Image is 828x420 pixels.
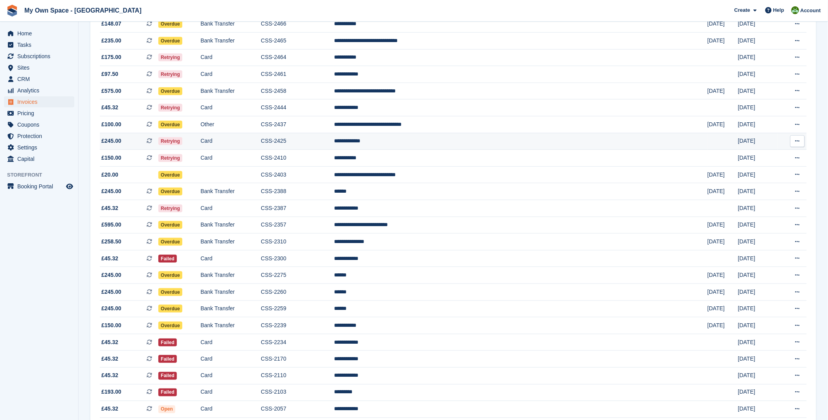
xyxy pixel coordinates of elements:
[7,171,78,179] span: Storefront
[738,83,778,99] td: [DATE]
[708,83,738,99] td: [DATE]
[261,83,334,99] td: CSS-2458
[4,131,74,142] a: menu
[158,87,182,95] span: Overdue
[101,120,121,129] span: £100.00
[261,384,334,401] td: CSS-2103
[101,87,121,95] span: £575.00
[738,351,778,368] td: [DATE]
[4,181,74,192] a: menu
[158,204,182,212] span: Retrying
[158,372,177,380] span: Failed
[708,317,738,334] td: [DATE]
[4,62,74,73] a: menu
[738,183,778,200] td: [DATE]
[101,171,118,179] span: £20.00
[200,150,261,167] td: Card
[158,288,182,296] span: Overdue
[738,200,778,217] td: [DATE]
[708,234,738,251] td: [DATE]
[708,284,738,300] td: [DATE]
[65,182,74,191] a: Preview store
[17,62,64,73] span: Sites
[734,6,750,14] span: Create
[261,250,334,267] td: CSS-2300
[200,351,261,368] td: Card
[708,183,738,200] td: [DATE]
[4,74,74,85] a: menu
[261,116,334,133] td: CSS-2437
[738,217,778,234] td: [DATE]
[101,37,121,45] span: £235.00
[158,154,182,162] span: Retrying
[200,16,261,33] td: Bank Transfer
[101,137,121,145] span: £245.00
[200,300,261,317] td: Bank Transfer
[158,137,182,145] span: Retrying
[4,39,74,50] a: menu
[101,221,121,229] span: £595.00
[158,53,182,61] span: Retrying
[708,217,738,234] td: [DATE]
[101,355,118,363] span: £45.32
[738,150,778,167] td: [DATE]
[261,66,334,83] td: CSS-2461
[708,166,738,183] td: [DATE]
[17,142,64,153] span: Settings
[738,267,778,284] td: [DATE]
[17,28,64,39] span: Home
[200,83,261,99] td: Bank Transfer
[738,116,778,133] td: [DATE]
[738,66,778,83] td: [DATE]
[158,255,177,263] span: Failed
[200,217,261,234] td: Bank Transfer
[4,119,74,130] a: menu
[158,221,182,229] span: Overdue
[4,28,74,39] a: menu
[738,401,778,418] td: [DATE]
[261,217,334,234] td: CSS-2357
[158,20,182,28] span: Overdue
[261,99,334,116] td: CSS-2444
[4,108,74,119] a: menu
[261,150,334,167] td: CSS-2410
[17,108,64,119] span: Pricing
[101,70,118,78] span: £97.50
[738,33,778,50] td: [DATE]
[158,171,182,179] span: Overdue
[261,317,334,334] td: CSS-2239
[200,183,261,200] td: Bank Transfer
[261,367,334,384] td: CSS-2110
[738,384,778,401] td: [DATE]
[101,103,118,112] span: £45.32
[158,305,182,313] span: Overdue
[101,372,118,380] span: £45.32
[738,300,778,317] td: [DATE]
[200,49,261,66] td: Card
[158,322,182,330] span: Overdue
[158,389,177,396] span: Failed
[4,96,74,107] a: menu
[261,183,334,200] td: CSS-2388
[158,238,182,246] span: Overdue
[773,6,784,14] span: Help
[200,133,261,150] td: Card
[17,85,64,96] span: Analytics
[738,250,778,267] td: [DATE]
[708,116,738,133] td: [DATE]
[200,250,261,267] td: Card
[101,187,121,195] span: £245.00
[158,121,182,129] span: Overdue
[17,96,64,107] span: Invoices
[17,131,64,142] span: Protection
[4,85,74,96] a: menu
[200,267,261,284] td: Bank Transfer
[261,267,334,284] td: CSS-2275
[738,334,778,351] td: [DATE]
[738,166,778,183] td: [DATE]
[158,339,177,346] span: Failed
[200,200,261,217] td: Card
[261,16,334,33] td: CSS-2466
[17,181,64,192] span: Booking Portal
[708,33,738,50] td: [DATE]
